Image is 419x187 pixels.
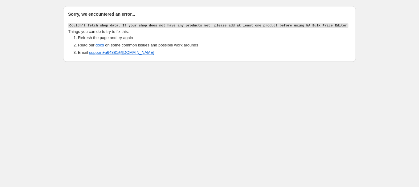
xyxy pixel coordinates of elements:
[96,43,104,47] a: docs
[68,23,348,28] code: Couldn't fetch shop data. If your shop does not have any products yet, please add at least one pr...
[68,29,129,34] span: Things you can do to try to fix this:
[68,11,351,17] h2: Sorry, we encountered an error...
[78,50,351,56] li: Email
[78,42,351,48] li: Read our on some common issues and possible work arounds
[89,50,154,55] a: support+a64881@[DOMAIN_NAME]
[78,35,351,41] li: Refresh the page and try again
